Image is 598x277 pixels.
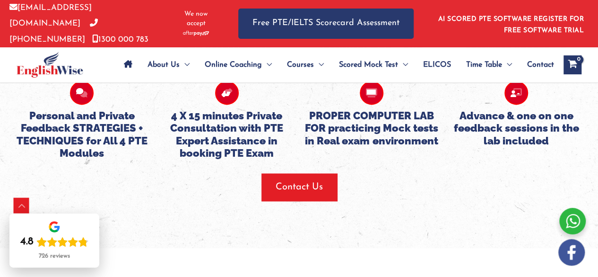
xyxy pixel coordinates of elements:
span: About Us [147,48,180,81]
aside: Header Widget 1 [433,8,589,39]
span: Menu Toggle [502,48,512,81]
span: Menu Toggle [314,48,324,81]
span: Scored Mock Test [339,48,398,81]
a: Online CoachingMenu Toggle [197,48,279,81]
span: ELICOS [423,48,451,81]
h5: PROPER COMPUTER LAB FOR practicing Mock tests in Real exam environment [304,109,439,147]
img: Afterpay-Logo [183,31,209,36]
div: Rating: 4.8 out of 5 [20,235,88,249]
a: Contact [520,48,554,81]
a: [PHONE_NUMBER] [9,19,98,43]
img: white-facebook.png [558,239,585,266]
span: Menu Toggle [262,48,272,81]
a: CoursesMenu Toggle [279,48,331,81]
a: ELICOS [416,48,459,81]
img: cropped-ew-logo [17,52,83,78]
span: Online Coaching [205,48,262,81]
span: Time Table [466,48,502,81]
a: View Shopping Cart, empty [563,55,581,74]
span: We now accept [177,9,215,28]
span: Menu Toggle [398,48,408,81]
span: Menu Toggle [180,48,190,81]
a: Free PTE/IELTS Scorecard Assessment [238,9,414,38]
span: Contact [527,48,554,81]
a: Scored Mock TestMenu Toggle [331,48,416,81]
h5: 4 X 15 minutes Private Consultation with PTE Expert Assistance in booking PTE Exam [159,109,294,160]
span: Courses [287,48,314,81]
a: 1300 000 783 [92,36,148,44]
a: About UsMenu Toggle [140,48,197,81]
a: Time TableMenu Toggle [459,48,520,81]
h5: Advance & one on one feedback sessions in the lab included [449,109,584,147]
span: Contact Us [276,180,323,194]
h5: Personal and Private Feedback STRATEGIES + TECHNIQUES for All 4 PTE Modules [14,109,149,160]
div: 726 reviews [39,252,70,260]
a: AI SCORED PTE SOFTWARE REGISTER FOR FREE SOFTWARE TRIAL [438,16,584,34]
a: [EMAIL_ADDRESS][DOMAIN_NAME] [9,4,92,27]
nav: Site Navigation: Main Menu [116,48,554,81]
div: 4.8 [20,235,34,249]
button: Contact Us [261,173,337,201]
